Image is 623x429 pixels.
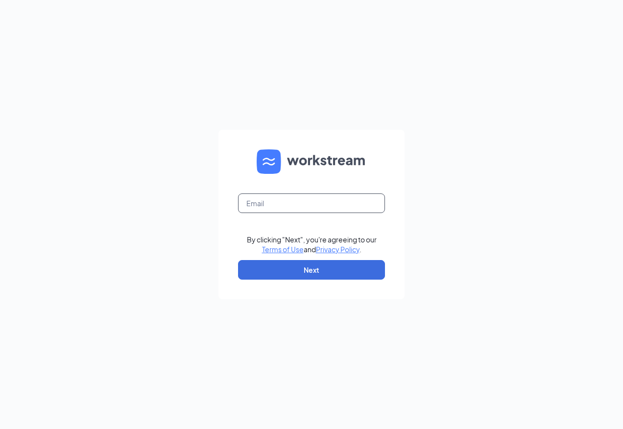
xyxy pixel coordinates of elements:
[257,149,366,174] img: WS logo and Workstream text
[238,260,385,280] button: Next
[262,245,304,254] a: Terms of Use
[238,193,385,213] input: Email
[247,235,377,254] div: By clicking "Next", you're agreeing to our and .
[316,245,359,254] a: Privacy Policy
